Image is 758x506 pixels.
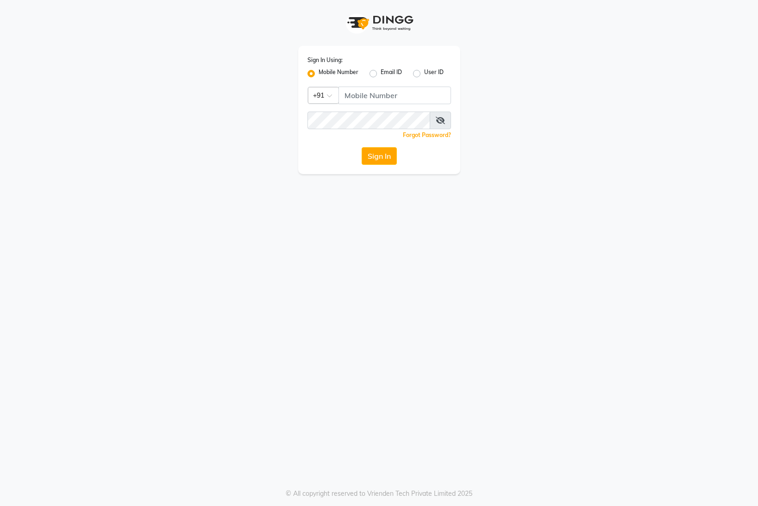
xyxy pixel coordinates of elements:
button: Sign In [362,147,397,165]
label: Email ID [381,68,402,79]
label: User ID [424,68,444,79]
a: Forgot Password? [403,131,451,138]
img: logo1.svg [342,9,416,37]
label: Sign In Using: [307,56,343,64]
label: Mobile Number [319,68,358,79]
input: Username [307,112,430,129]
input: Username [338,87,451,104]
